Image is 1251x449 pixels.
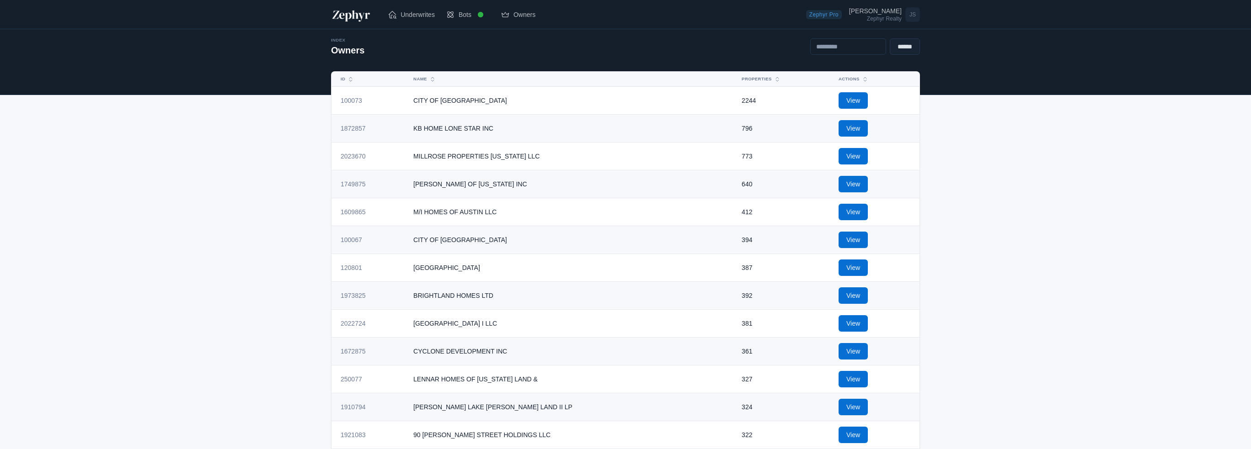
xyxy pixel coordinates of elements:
[408,170,736,198] td: [PERSON_NAME] OF [US_STATE] INC
[736,365,833,393] td: 327
[331,198,408,226] td: 1609865
[839,148,868,164] a: View
[331,393,408,421] td: 1910794
[331,7,371,22] img: Zephyr Logo
[736,226,833,254] td: 394
[839,427,868,443] a: View
[736,393,833,421] td: 324
[408,87,736,115] td: CITY OF [GEOGRAPHIC_DATA]
[736,87,833,115] td: 2244
[839,176,868,192] a: View
[408,282,736,310] td: BRIGHTLAND HOMES LTD
[335,72,397,86] button: ID
[408,365,736,393] td: LENNAR HOMES OF [US_STATE] LAND &
[408,226,736,254] td: CITY OF [GEOGRAPHIC_DATA]
[839,371,868,387] a: View
[331,143,408,170] td: 2023670
[736,115,833,143] td: 796
[736,198,833,226] td: 412
[401,10,435,19] span: Underwrites
[839,259,868,276] a: View
[839,287,868,304] a: View
[736,143,833,170] td: 773
[331,254,408,282] td: 120801
[736,310,833,338] td: 381
[331,310,408,338] td: 2022724
[331,115,408,143] td: 1872857
[839,120,868,137] a: View
[331,338,408,365] td: 1672875
[408,393,736,421] td: [PERSON_NAME] LAKE [PERSON_NAME] LAND II LP
[839,92,868,109] a: View
[513,10,535,19] span: Owners
[408,338,736,365] td: CYCLONE DEVELOPMENT INC
[331,87,408,115] td: 100073
[736,338,833,365] td: 361
[736,254,833,282] td: 387
[849,8,902,14] div: [PERSON_NAME]
[833,72,905,86] button: Actions
[736,421,833,449] td: 322
[331,44,364,57] h2: Owners
[408,310,736,338] td: [GEOGRAPHIC_DATA] I LLC
[839,204,868,220] a: View
[331,37,364,44] div: Index
[408,421,736,449] td: 90 [PERSON_NAME] STREET HOLDINGS LLC
[839,315,868,332] a: View
[736,282,833,310] td: 392
[331,365,408,393] td: 250077
[849,16,902,21] div: Zephyr Realty
[331,282,408,310] td: 1973825
[736,170,833,198] td: 640
[331,421,408,449] td: 1921083
[459,10,471,19] span: Bots
[806,10,842,19] span: Zephyr Pro
[408,254,736,282] td: [GEOGRAPHIC_DATA]
[408,115,736,143] td: KB HOME LONE STAR INC
[408,72,725,86] button: Name
[331,226,408,254] td: 100067
[382,5,440,24] a: Underwrites
[839,343,868,359] a: View
[408,198,736,226] td: M/I HOMES OF AUSTIN LLC
[331,170,408,198] td: 1749875
[839,232,868,248] a: View
[408,143,736,170] td: MILLROSE PROPERTIES [US_STATE] LLC
[440,2,495,27] a: Bots
[849,5,920,24] a: Open user menu
[495,5,541,24] a: Owners
[839,399,868,415] a: View
[736,72,822,86] button: Properties
[905,7,920,22] span: JS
